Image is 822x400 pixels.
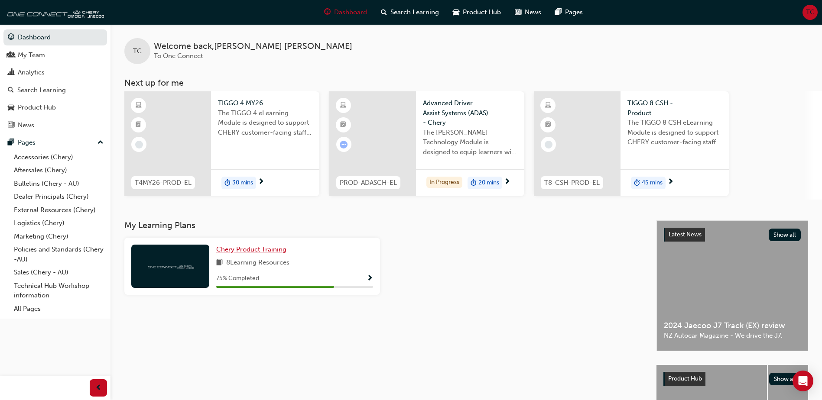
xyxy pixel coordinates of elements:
img: oneconnect [4,3,104,21]
span: duration-icon [471,177,477,189]
img: oneconnect [146,262,194,270]
span: duration-icon [224,177,231,189]
span: pages-icon [8,139,14,147]
span: 2024 Jaecoo J7 Track (EX) review [664,321,801,331]
a: T8-CSH-PROD-ELTIGGO 8 CSH - ProductThe TIGGO 8 CSH eLearning Module is designed to support CHERY ... [534,91,729,196]
div: Open Intercom Messenger [793,371,813,391]
span: T4MY26-PROD-EL [135,178,192,188]
span: next-icon [258,178,264,186]
a: PROD-ADASCH-ELAdvanced Driver Assist Systems (ADAS) - CheryThe [PERSON_NAME] Technology Module is... [329,91,524,196]
a: Technical Hub Workshop information [10,279,107,302]
span: To One Connect [154,52,203,60]
span: Latest News [669,231,702,238]
span: learningResourceType_ELEARNING-icon [340,100,346,111]
span: search-icon [8,87,14,94]
span: Pages [565,7,583,17]
span: Product Hub [668,375,702,382]
a: Chery Product Training [216,245,290,255]
span: news-icon [8,122,14,129]
a: car-iconProduct Hub [446,3,508,21]
span: Welcome back , [PERSON_NAME] [PERSON_NAME] [154,42,352,52]
a: T4MY26-PROD-ELTIGGO 4 MY26The TIGGO 4 eLearning Module is designed to support CHERY customer-faci... [124,91,319,196]
button: TC [803,5,818,20]
div: Pages [18,138,36,148]
span: search-icon [381,7,387,18]
button: Show all [769,373,802,385]
a: Policies and Standards (Chery -AU) [10,243,107,266]
span: Show Progress [367,275,373,283]
a: All Pages [10,302,107,316]
span: duration-icon [634,177,640,189]
span: T8-CSH-PROD-EL [544,178,600,188]
a: News [3,117,107,133]
a: Bulletins (Chery - AU) [10,177,107,190]
span: learningRecordVerb_NONE-icon [135,141,143,148]
span: prev-icon [95,383,102,394]
span: chart-icon [8,69,14,77]
a: Logistics (Chery) [10,216,107,230]
span: 20 mins [478,178,499,188]
h3: Next up for me [110,78,822,88]
span: learningRecordVerb_NONE-icon [545,141,552,148]
span: Dashboard [334,7,367,17]
span: learningResourceType_ELEARNING-icon [136,100,142,111]
div: Product Hub [18,103,56,113]
a: My Team [3,47,107,63]
a: Sales (Chery - AU) [10,266,107,279]
span: 30 mins [232,178,253,188]
span: TIGGO 8 CSH - Product [627,98,722,118]
span: next-icon [667,178,674,186]
span: The TIGGO 4 eLearning Module is designed to support CHERY customer-facing staff with the product ... [218,108,312,138]
a: Aftersales (Chery) [10,164,107,177]
span: 75 % Completed [216,274,259,284]
a: Analytics [3,65,107,81]
span: TIGGO 4 MY26 [218,98,312,108]
span: next-icon [504,178,510,186]
span: 45 mins [642,178,663,188]
span: learningResourceType_ELEARNING-icon [545,100,551,111]
div: In Progress [426,177,462,188]
button: Show all [769,229,801,241]
span: Product Hub [463,7,501,17]
a: news-iconNews [508,3,548,21]
button: Show Progress [367,273,373,284]
span: booktick-icon [136,119,142,131]
span: 8 Learning Resources [226,258,289,268]
a: External Resources (Chery) [10,203,107,217]
button: DashboardMy TeamAnalyticsSearch LearningProduct HubNews [3,28,107,135]
a: Marketing (Chery) [10,230,107,243]
span: The [PERSON_NAME] Technology Module is designed to equip learners with essential knowledge about ... [423,128,517,157]
span: News [525,7,541,17]
a: Latest NewsShow all [664,228,801,242]
span: guage-icon [8,34,14,42]
span: TC [133,46,142,56]
span: booktick-icon [340,119,346,131]
a: Product Hub [3,100,107,116]
div: My Team [18,50,45,60]
h3: My Learning Plans [124,220,643,230]
div: News [18,120,34,130]
a: search-iconSearch Learning [374,3,446,21]
span: The TIGGO 8 CSH eLearning Module is designed to support CHERY customer-facing staff with the prod... [627,118,722,147]
span: car-icon [8,104,14,112]
a: Dashboard [3,29,107,45]
a: Product HubShow all [663,372,801,386]
div: Search Learning [17,85,66,95]
span: NZ Autocar Magazine - We drive the J7. [664,331,801,341]
a: Accessories (Chery) [10,151,107,164]
span: pages-icon [555,7,562,18]
button: Pages [3,135,107,151]
span: book-icon [216,258,223,268]
a: Latest NewsShow all2024 Jaecoo J7 Track (EX) reviewNZ Autocar Magazine - We drive the J7. [656,220,808,351]
span: Chery Product Training [216,245,286,253]
span: news-icon [515,7,521,18]
a: Search Learning [3,82,107,98]
span: booktick-icon [545,119,551,131]
span: Advanced Driver Assist Systems (ADAS) - Chery [423,98,517,128]
span: learningRecordVerb_ATTEMPT-icon [340,141,348,148]
a: guage-iconDashboard [317,3,374,21]
span: car-icon [453,7,459,18]
span: Search Learning [390,7,439,17]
